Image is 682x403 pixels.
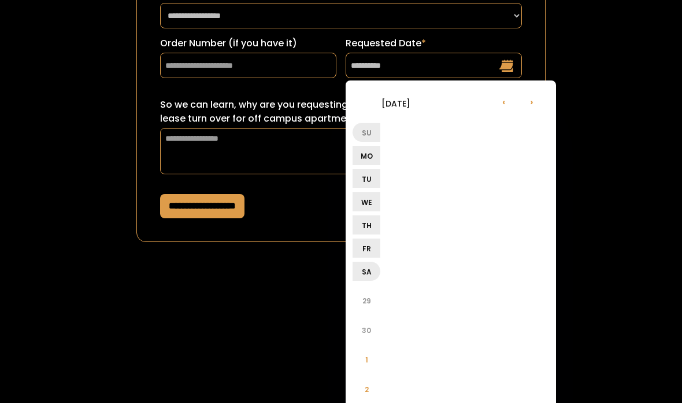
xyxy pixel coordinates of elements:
[353,346,380,373] li: 1
[353,375,380,403] li: 2
[160,36,336,50] label: Order Number (if you have it)
[353,215,380,235] li: Th
[353,262,380,281] li: Sa
[353,192,380,211] li: We
[490,87,518,115] li: ‹
[353,169,380,188] li: Tu
[160,98,522,126] label: So we can learn, why are you requesting this date? (ex: sorority recruitment, lease turn over for...
[353,239,380,258] li: Fr
[353,287,380,314] li: 29
[353,146,380,165] li: Mo
[518,87,546,115] li: ›
[353,89,439,117] li: [DATE]
[346,36,522,50] label: Requested Date
[353,123,380,142] li: Su
[353,316,380,344] li: 30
